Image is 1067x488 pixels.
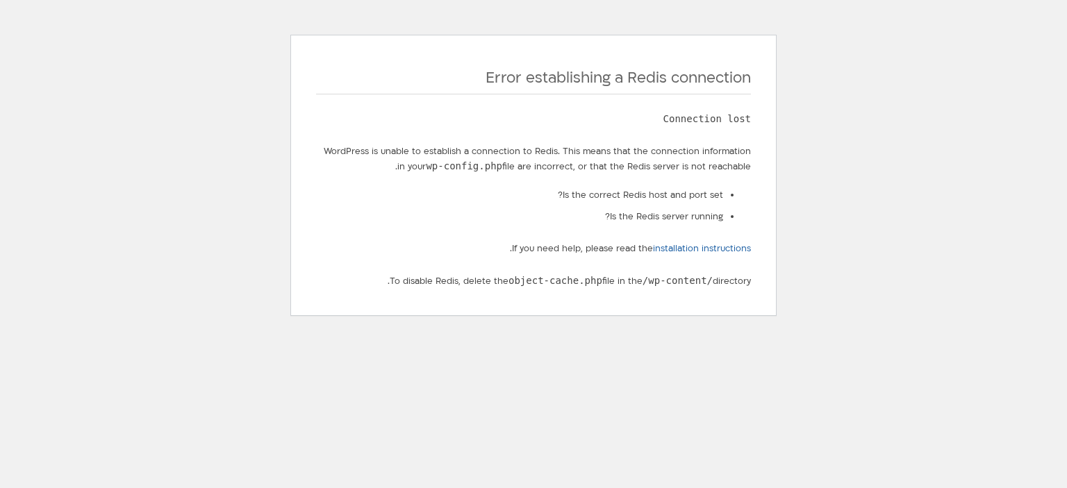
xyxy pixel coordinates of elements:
[316,274,751,289] p: To disable Redis, delete the file in the directory.
[653,243,751,254] a: installation instructions
[316,210,723,224] li: Is the Redis server running?
[426,160,502,171] code: wp-config.php
[316,144,751,174] p: WordPress is unable to establish a connection to Redis. This means that the connection informatio...
[316,188,723,203] li: Is the correct Redis host and port set?
[663,113,751,124] code: Connection lost
[643,275,713,286] code: /wp-content/
[316,69,751,94] h1: Error establishing a Redis connection
[508,275,602,286] code: object-cache.php
[316,242,751,256] p: If you need help, please read the .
